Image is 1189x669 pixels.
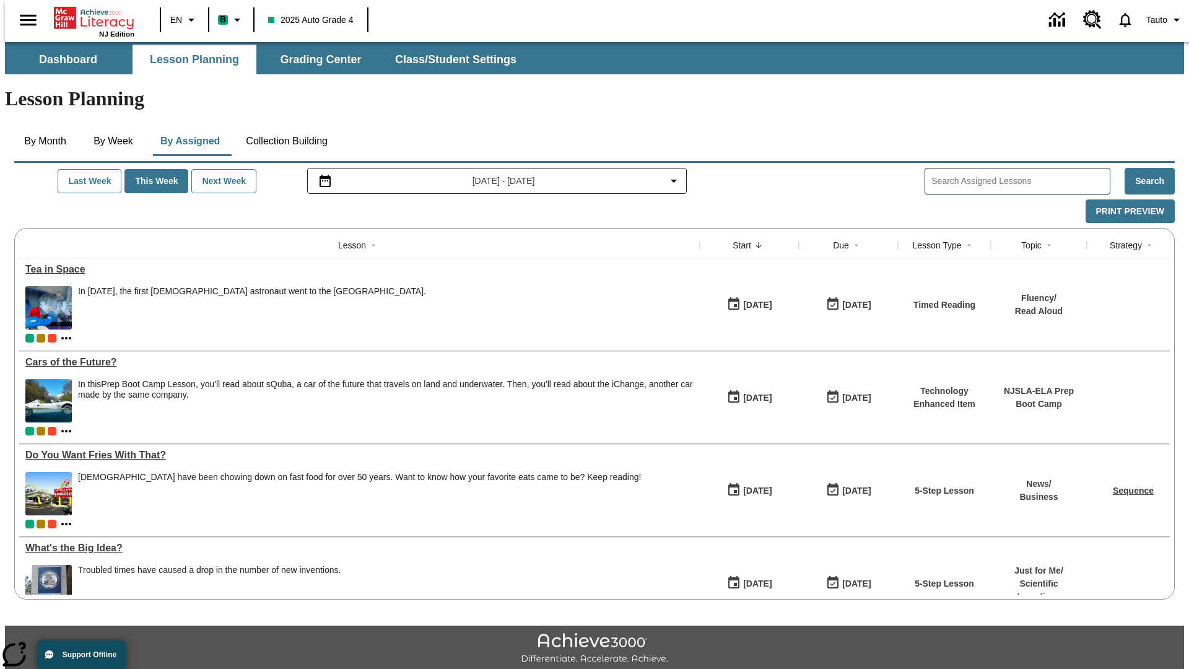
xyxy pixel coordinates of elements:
p: Fluency / [1015,292,1063,305]
button: Boost Class color is mint green. Change class color [213,9,250,31]
span: Grading Center [280,53,361,67]
img: An astronaut, the first from the United Kingdom to travel to the International Space Station, wav... [25,286,72,330]
a: Notifications [1109,4,1141,36]
p: Read Aloud [1015,305,1063,318]
div: Test 1 [48,334,56,343]
button: 10/06/25: First time the lesson was available [723,293,776,317]
p: Timed Reading [913,299,975,312]
button: 10/12/25: Last day the lesson can be accessed [822,293,875,317]
button: Profile/Settings [1141,9,1189,31]
div: In this [78,379,694,400]
button: Support Offline [37,641,126,669]
button: Sort [366,238,381,253]
button: This Week [124,169,188,193]
div: SubNavbar [5,42,1184,74]
div: OL 2025 Auto Grade 5 [37,427,45,435]
div: [DATE] [842,390,871,406]
img: One of the first McDonald's stores, with the iconic red sign and golden arches. [25,472,72,515]
div: [DATE] [842,483,871,499]
button: 04/13/26: Last day the lesson can be accessed [822,572,875,595]
div: Topic [1021,239,1042,251]
span: 2025 Auto Grade 4 [268,14,354,27]
p: Technology Enhanced Item [904,385,985,411]
a: Tea in Space, Lessons [25,264,694,275]
button: Class/Student Settings [385,45,526,74]
button: Sort [751,238,766,253]
div: Troubled times have caused a drop in the number of new inventions. [78,565,341,575]
div: Home [54,4,134,38]
span: OL 2025 Auto Grade 5 [37,520,45,528]
p: NJSLA-ELA Prep Boot Camp [997,385,1081,411]
button: Select the date range menu item [313,173,682,188]
span: Dashboard [39,53,97,67]
div: Test 1 [48,520,56,528]
svg: Collapse Date Range Filter [666,173,681,188]
button: 04/07/25: First time the lesson was available [723,572,776,595]
div: [DEMOGRAPHIC_DATA] have been chowing down on fast food for over 50 years. Want to know how your f... [78,472,641,483]
p: 5-Step Lesson [915,577,974,590]
p: Scientific Inventions [997,577,1081,603]
button: Sort [849,238,864,253]
span: [DATE] - [DATE] [473,175,535,188]
button: Dashboard [6,45,130,74]
p: News / [1019,478,1058,491]
button: Language: EN, Select a language [165,9,204,31]
button: Open side menu [10,2,46,38]
span: NJ Edition [99,30,134,38]
h1: Lesson Planning [5,87,1184,110]
div: What's the Big Idea? [25,543,694,554]
div: [DATE] [743,576,772,592]
button: 06/30/26: Last day the lesson can be accessed [822,386,875,409]
button: By Week [82,126,144,156]
img: A large sign near a building says U.S. Patent and Trademark Office. A troubled economy can make i... [25,565,72,608]
div: Lesson [338,239,366,251]
button: Next Week [191,169,256,193]
div: Americans have been chowing down on fast food for over 50 years. Want to know how your favorite e... [78,472,641,515]
button: Lesson Planning [133,45,256,74]
span: Lesson Planning [150,53,239,67]
span: Current Class [25,427,34,435]
div: Cars of the Future? [25,357,694,368]
div: [DATE] [842,576,871,592]
button: Print Preview [1086,199,1175,224]
div: [DATE] [743,297,772,313]
div: Do You Want Fries With That? [25,450,694,461]
div: In December 2015, the first British astronaut went to the International Space Station. [78,286,426,330]
div: Troubled times have caused a drop in the number of new inventions. [78,565,341,608]
a: Sequence [1113,486,1154,496]
a: Do You Want Fries With That?, Lessons [25,450,694,461]
button: Show more classes [59,424,74,439]
button: 07/20/26: Last day the lesson can be accessed [822,479,875,502]
span: Class/Student Settings [395,53,516,67]
span: Test 1 [48,427,56,435]
span: Current Class [25,520,34,528]
span: EN [170,14,182,27]
a: Resource Center, Will open in new tab [1076,3,1109,37]
button: Collection Building [236,126,338,156]
div: OL 2025 Auto Grade 5 [37,334,45,343]
a: Cars of the Future? , Lessons [25,357,694,368]
span: Current Class [25,334,34,343]
button: Show more classes [59,331,74,346]
p: Business [1019,491,1058,504]
span: Tauto [1146,14,1167,27]
button: Sort [962,238,977,253]
span: In this Prep Boot Camp Lesson, you'll read about sQuba, a car of the future that travels on land ... [78,379,694,422]
img: Achieve3000 Differentiate Accelerate Achieve [521,633,668,665]
button: Grading Center [259,45,383,74]
div: Start [733,239,751,251]
input: Search Assigned Lessons [931,172,1110,190]
a: Data Center [1042,3,1076,37]
a: What's the Big Idea?, Lessons [25,543,694,554]
div: Lesson Type [912,239,961,251]
button: Sort [1042,238,1056,253]
button: Sort [1142,238,1157,253]
button: 07/23/25: First time the lesson was available [723,386,776,409]
p: Just for Me / [997,564,1081,577]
